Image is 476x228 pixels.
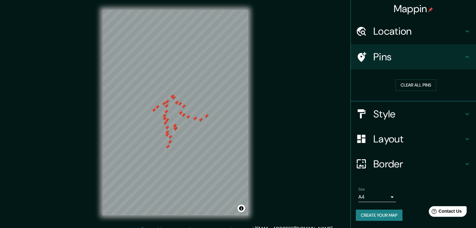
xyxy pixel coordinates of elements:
h4: Style [373,108,463,120]
button: Create your map [356,210,402,221]
img: pin-icon.png [428,7,433,12]
canvas: Map [103,10,248,215]
h4: Layout [373,133,463,145]
h4: Border [373,158,463,170]
div: Layout [351,126,476,151]
div: Pins [351,44,476,69]
iframe: Help widget launcher [420,204,469,221]
div: A4 [358,192,396,202]
h4: Pins [373,51,463,63]
div: Border [351,151,476,176]
label: Size [358,186,365,192]
h4: Mappin [394,2,433,15]
h4: Location [373,25,463,37]
button: Clear all pins [396,79,436,91]
div: Location [351,19,476,44]
button: Toggle attribution [238,205,245,212]
div: Style [351,102,476,126]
